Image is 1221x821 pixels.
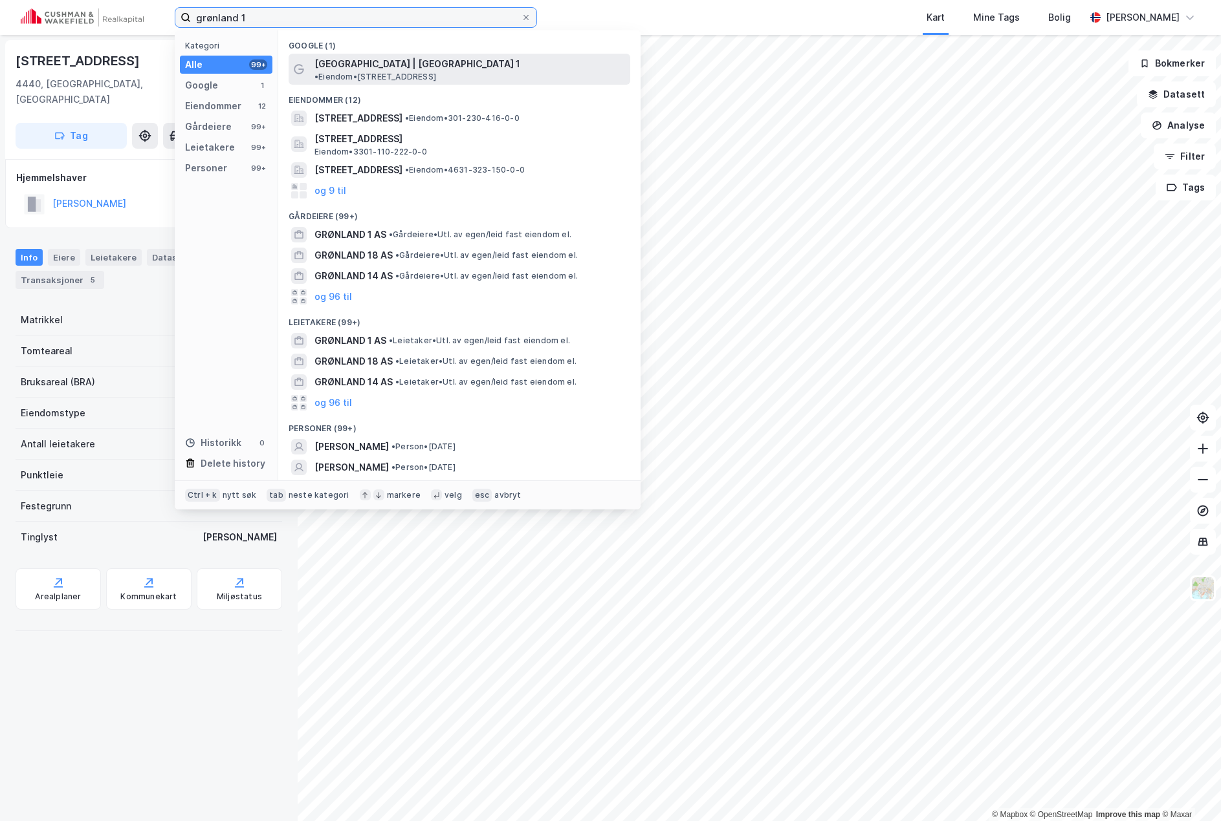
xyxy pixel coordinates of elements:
div: Kommunekart [120,592,177,602]
span: GRØNLAND 1 AS [314,227,386,242]
div: 0 [257,438,267,448]
span: [PERSON_NAME] [314,439,389,454]
button: Tags [1156,175,1216,200]
div: Kart [927,10,945,25]
div: Festegrunn [21,498,71,514]
div: Ctrl + k [185,489,220,502]
span: • [391,442,395,451]
span: Person • [DATE] [391,442,456,452]
span: • [395,356,399,366]
span: • [389,336,393,345]
div: Tomteareal [21,343,72,359]
span: • [395,250,399,260]
span: GRØNLAND 18 AS [314,248,393,263]
div: [PERSON_NAME] [1106,10,1180,25]
div: 99+ [249,163,267,173]
div: Alle [185,57,203,72]
img: Z [1191,576,1215,601]
div: Delete history [201,456,265,471]
div: neste kategori [289,490,349,500]
div: Kontrollprogram for chat [1156,759,1221,821]
div: markere [387,490,421,500]
span: • [395,377,399,387]
div: 1 [257,80,267,91]
div: 4440, [GEOGRAPHIC_DATA], [GEOGRAPHIC_DATA] [16,76,224,107]
span: Eiendom • 3301-110-222-0-0 [314,147,427,157]
span: Leietaker • Utl. av egen/leid fast eiendom el. [389,336,570,346]
span: Eiendom • 301-230-416-0-0 [405,113,520,123]
div: [PERSON_NAME] [203,529,277,545]
span: GRØNLAND 18 AS [314,354,393,369]
input: Søk på adresse, matrikkel, gårdeiere, leietakere eller personer [191,8,521,27]
div: velg [445,490,462,500]
div: [STREET_ADDRESS] [16,50,142,71]
div: Leietakere [85,249,142,266]
img: cushman-wakefield-realkapital-logo.202ea83816669bd177139c58696a8fa1.svg [21,8,144,27]
div: Google [185,78,218,93]
div: Bolig [1048,10,1071,25]
iframe: Chat Widget [1156,759,1221,821]
button: Datasett [1137,81,1216,107]
span: GRØNLAND 14 AS [314,374,393,390]
div: Datasett [147,249,195,266]
div: 99+ [249,59,267,70]
div: Punktleie [21,467,63,483]
span: Leietaker • Utl. av egen/leid fast eiendom el. [395,377,577,387]
div: Eiendomstype [21,405,85,421]
div: Gårdeiere [185,119,232,134]
span: [PERSON_NAME] [314,460,389,475]
div: Antall leietakere [21,436,95,452]
div: 99+ [249,122,267,132]
button: Analyse [1141,112,1216,138]
span: [GEOGRAPHIC_DATA] | [GEOGRAPHIC_DATA] 1 [314,56,520,72]
button: og 9 til [314,183,346,198]
div: 5 [86,273,99,286]
span: • [314,72,318,81]
div: Leietakere (99+) [278,307,641,330]
div: Google (1) [278,30,641,54]
span: • [391,462,395,472]
div: Leietakere [185,140,235,155]
div: Eiere [48,249,80,266]
button: Tag [16,123,127,149]
div: Personer [185,160,227,176]
div: Tinglyst [21,529,58,545]
div: 99+ [249,142,267,153]
span: • [395,271,399,281]
span: Person • [DATE] [391,462,456,473]
a: Mapbox [992,810,1028,819]
span: Eiendom • [STREET_ADDRESS] [314,72,436,82]
div: Personer (99+) [278,413,641,436]
span: Gårdeiere • Utl. av egen/leid fast eiendom el. [395,250,578,261]
div: Info [16,249,43,266]
div: Eiendommer [185,98,241,114]
div: avbryt [494,490,521,500]
div: Kategori [185,41,272,50]
div: Matrikkel [21,312,63,328]
span: Gårdeiere • Utl. av egen/leid fast eiendom el. [395,271,578,281]
span: GRØNLAND 1 AS [314,333,386,348]
span: [STREET_ADDRESS] [314,131,625,147]
button: og 96 til [314,395,352,410]
div: Historikk [185,435,241,451]
div: Gårdeiere (99+) [278,201,641,224]
div: nytt søk [223,490,257,500]
div: tab [267,489,286,502]
button: og 96 til [314,289,352,304]
div: Arealplaner [35,592,81,602]
span: GRØNLAND 14 AS [314,268,393,284]
div: Eiendommer (12) [278,85,641,108]
span: • [389,229,393,239]
button: Bokmerker [1128,50,1216,76]
span: [STREET_ADDRESS] [314,111,402,126]
div: esc [472,489,492,502]
a: OpenStreetMap [1030,810,1093,819]
div: Hjemmelshaver [16,170,281,186]
div: Miljøstatus [217,592,262,602]
div: Mine Tags [973,10,1020,25]
div: 12 [257,101,267,111]
button: Filter [1154,144,1216,169]
span: [STREET_ADDRESS] [314,162,402,178]
a: Improve this map [1096,810,1160,819]
span: Gårdeiere • Utl. av egen/leid fast eiendom el. [389,229,571,240]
